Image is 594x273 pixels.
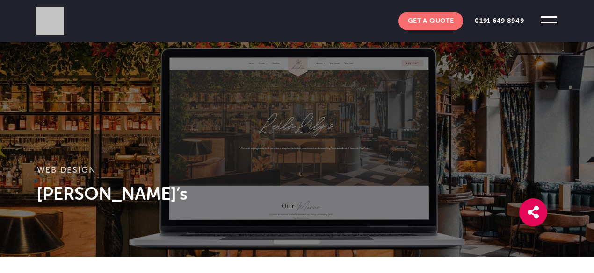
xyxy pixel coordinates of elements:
a: 0191 649 8949 [465,12,533,30]
h1: [PERSON_NAME]’s [37,182,558,205]
img: Sleeky Web Design Newcastle [36,7,64,35]
a: Get A Quote [398,12,464,30]
a: Web Design [37,164,96,175]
